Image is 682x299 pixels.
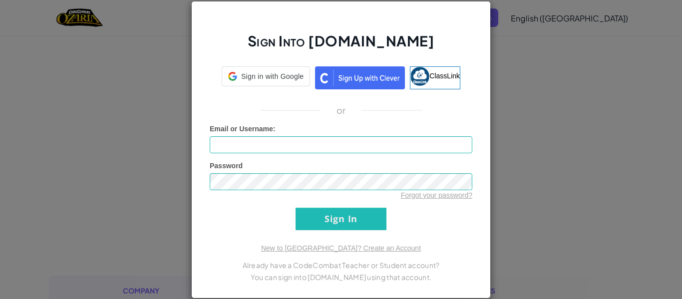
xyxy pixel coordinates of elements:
input: Sign In [296,208,386,230]
span: Password [210,162,243,170]
img: clever_sso_button@2x.png [315,66,405,89]
p: or [337,104,346,116]
a: Sign in with Google [222,66,310,89]
img: classlink-logo-small.png [410,67,429,86]
h2: Sign Into [DOMAIN_NAME] [210,31,472,60]
div: Sign in with Google [222,66,310,86]
p: You can sign into [DOMAIN_NAME] using that account. [210,271,472,283]
span: Sign in with Google [241,71,304,81]
span: Email or Username [210,125,273,133]
span: ClassLink [429,71,460,79]
a: Forgot your password? [401,191,472,199]
label: : [210,124,276,134]
a: New to [GEOGRAPHIC_DATA]? Create an Account [261,244,421,252]
p: Already have a CodeCombat Teacher or Student account? [210,259,472,271]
